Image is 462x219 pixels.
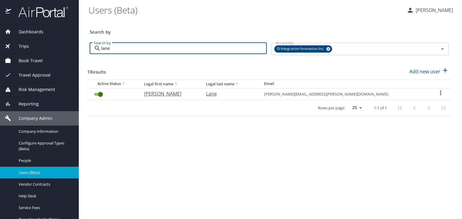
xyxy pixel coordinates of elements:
[407,65,451,78] button: Add new user
[19,158,72,163] span: People
[274,46,328,52] span: I3-Integration Innovation Inc.
[11,101,39,107] span: Reporting
[374,106,387,110] p: 1-1 of 1
[234,81,240,87] button: sort
[19,181,72,187] span: Vendor Contracts
[11,72,51,78] span: Travel Approval
[19,170,72,175] span: Users (Beta)
[404,5,455,16] button: [PERSON_NAME]
[139,80,201,88] th: Legal first name
[19,205,72,211] span: Service Fees
[11,29,43,35] span: Dashboards
[90,25,449,35] h3: Search by
[5,6,12,18] img: icon-airportal.png
[88,1,402,19] h1: Users (Beta)
[11,57,43,64] span: Book Travel
[144,90,194,97] p: [PERSON_NAME]
[11,43,29,50] span: Trips
[201,80,259,88] th: Legal last name
[259,88,430,100] td: [PERSON_NAME][EMAIL_ADDRESS][PERSON_NAME][DOMAIN_NAME]
[274,45,332,53] div: I3-Integration Innovation Inc.
[409,68,440,75] p: Add new user
[347,103,364,112] select: rows per page
[206,90,252,97] p: Lane
[11,86,55,93] span: Risk Management
[11,115,52,122] span: Company Admin
[438,45,447,53] button: Open
[318,106,345,110] p: Rows per page:
[87,80,451,116] table: User Search Table
[19,129,72,134] span: Company Information
[19,140,72,152] span: Configure Approval Types (Beta)
[19,193,72,199] span: Help Desk
[414,7,453,14] p: [PERSON_NAME]
[259,80,430,88] th: Email
[87,65,106,75] h3: 1 Results
[101,43,267,54] input: Search by name or email
[12,6,68,18] img: airportal-logo.png
[173,81,179,87] button: sort
[87,80,139,88] th: Active Status
[121,81,127,87] button: sort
